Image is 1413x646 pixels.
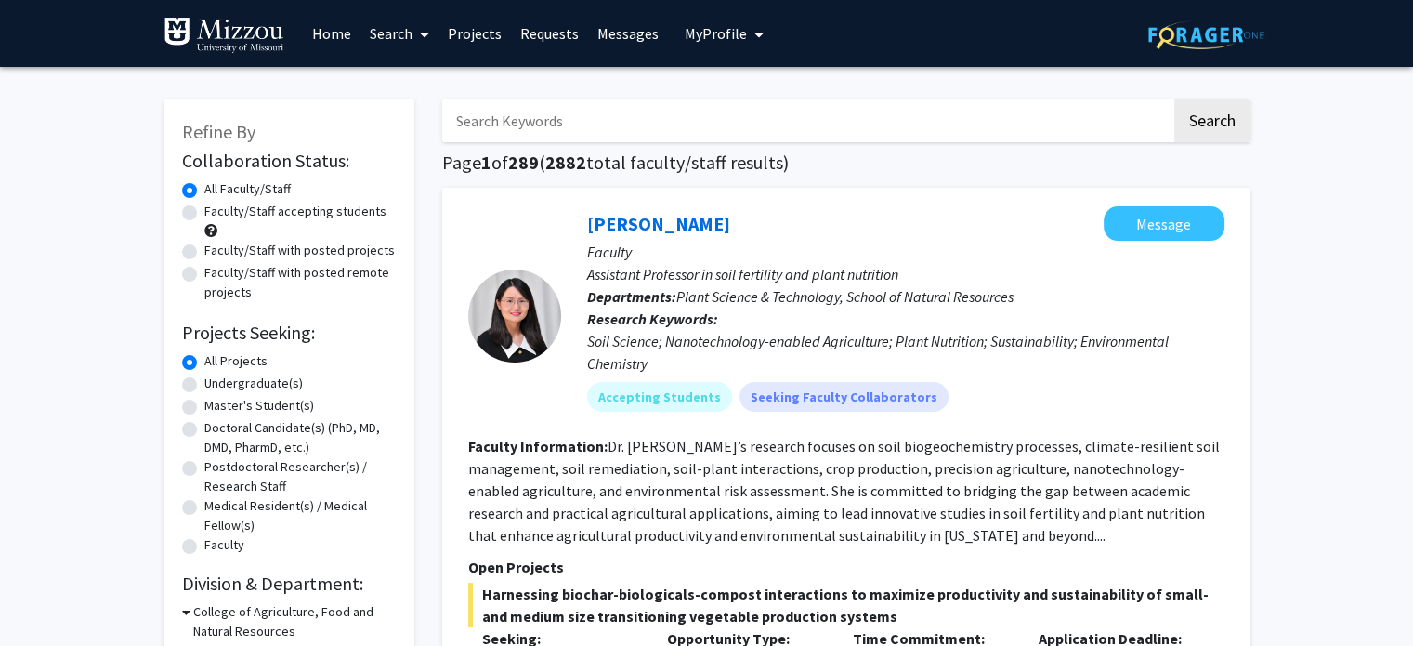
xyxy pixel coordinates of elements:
[182,150,396,172] h2: Collaboration Status:
[204,374,303,393] label: Undergraduate(s)
[303,1,360,66] a: Home
[204,396,314,415] label: Master's Student(s)
[204,496,396,535] label: Medical Resident(s) / Medical Fellow(s)
[685,24,747,43] span: My Profile
[1174,99,1250,142] button: Search
[204,241,395,260] label: Faculty/Staff with posted projects
[587,330,1224,375] div: Soil Science; Nanotechnology-enabled Agriculture; Plant Nutrition; Sustainability; Environmental ...
[164,17,284,54] img: University of Missouri Logo
[587,310,718,328] b: Research Keywords:
[739,382,949,412] mat-chip: Seeking Faculty Collaborators
[587,382,732,412] mat-chip: Accepting Students
[545,151,586,174] span: 2882
[182,120,255,143] span: Refine By
[468,556,1224,578] p: Open Projects
[481,151,491,174] span: 1
[468,437,608,455] b: Faculty Information:
[468,583,1224,627] span: Harnessing biochar-biologicals-compost interactions to maximize productivity and sustainability o...
[14,562,79,632] iframe: Chat
[508,151,539,174] span: 289
[468,437,1220,545] fg-read-more: Dr. [PERSON_NAME]’s research focuses on soil biogeochemistry processes, climate-resilient soil ma...
[587,212,730,235] a: [PERSON_NAME]
[1104,206,1224,241] button: Message Xiaoping Xin
[442,152,1250,174] h1: Page of ( total faculty/staff results)
[438,1,511,66] a: Projects
[360,1,438,66] a: Search
[182,322,396,344] h2: Projects Seeking:
[442,99,1171,142] input: Search Keywords
[676,287,1014,306] span: Plant Science & Technology, School of Natural Resources
[587,263,1224,285] p: Assistant Professor in soil fertility and plant nutrition
[193,602,396,641] h3: College of Agriculture, Food and Natural Resources
[204,418,396,457] label: Doctoral Candidate(s) (PhD, MD, DMD, PharmD, etc.)
[204,535,244,555] label: Faculty
[204,263,396,302] label: Faculty/Staff with posted remote projects
[511,1,588,66] a: Requests
[204,202,386,221] label: Faculty/Staff accepting students
[182,573,396,595] h2: Division & Department:
[204,457,396,496] label: Postdoctoral Researcher(s) / Research Staff
[204,351,268,371] label: All Projects
[587,287,676,306] b: Departments:
[1148,20,1264,49] img: ForagerOne Logo
[587,241,1224,263] p: Faculty
[588,1,668,66] a: Messages
[204,179,291,199] label: All Faculty/Staff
